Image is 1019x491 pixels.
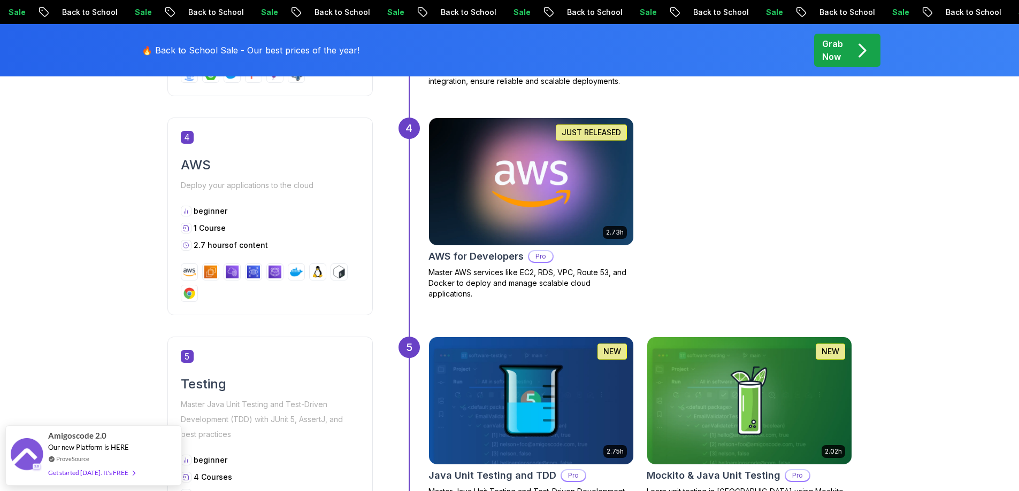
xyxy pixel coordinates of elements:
span: Amigoscode 2.0 [48,430,106,442]
img: rds logo [247,266,260,278]
p: Grab Now [822,37,843,63]
p: Deploy your applications to the cloud [181,178,359,193]
img: provesource social proof notification image [11,438,43,473]
img: docker logo [290,266,303,278]
div: Get started [DATE]. It's FREE [48,466,135,479]
p: 2.02h [825,447,842,456]
div: 4 [399,118,420,139]
p: Back to School [306,7,379,18]
img: Java Unit Testing and TDD card [429,337,633,464]
p: Pro [562,470,585,481]
p: Back to School [937,7,1010,18]
p: Pro [786,470,809,481]
span: 1 Course [194,223,226,232]
h2: AWS for Developers [428,249,524,264]
p: Sale [631,7,665,18]
p: beginner [194,455,227,465]
p: Sale [252,7,287,18]
p: 2.73h [606,228,624,237]
img: Mockito & Java Unit Testing card [647,337,852,464]
p: Back to School [432,7,505,18]
p: beginner [194,206,227,216]
h2: Testing [181,376,359,393]
h2: Java Unit Testing and TDD [428,468,556,483]
img: ec2 logo [204,266,217,278]
p: JUST RELEASED [562,127,621,138]
p: Sale [126,7,160,18]
h2: Mockito & Java Unit Testing [647,468,780,483]
h2: AWS [181,157,359,174]
span: 5 [181,350,194,363]
p: Sale [379,7,413,18]
p: NEW [603,346,621,357]
p: 🔥 Back to School Sale - Our best prices of the year! [142,44,359,57]
p: 2.7 hours of content [194,240,268,251]
p: 2.75h [607,447,624,456]
img: route53 logo [269,266,281,278]
img: AWS for Developers card [429,118,633,245]
p: NEW [822,346,839,357]
p: Sale [884,7,918,18]
span: 4 Courses [194,472,232,481]
div: 5 [399,337,420,358]
img: chrome logo [183,287,196,300]
p: Pro [529,251,553,262]
img: vpc logo [226,266,239,278]
img: bash logo [333,266,346,278]
span: Our new Platform is HERE [48,443,129,451]
a: ProveSource [56,454,89,463]
img: linux logo [311,266,324,278]
p: Back to School [558,7,631,18]
a: AWS for Developers card2.73hJUST RELEASEDAWS for DevelopersProMaster AWS services like EC2, RDS, ... [428,118,634,299]
p: Master Java Unit Testing and Test-Driven Development (TDD) with JUnit 5, AssertJ, and best practices [181,397,359,442]
p: Sale [757,7,792,18]
p: Sale [505,7,539,18]
p: Master AWS services like EC2, RDS, VPC, Route 53, and Docker to deploy and manage scalable cloud ... [428,267,634,299]
p: Back to School [53,7,126,18]
p: Back to School [685,7,757,18]
span: 4 [181,131,194,144]
img: aws logo [183,266,196,278]
p: Back to School [180,7,252,18]
p: Back to School [811,7,884,18]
